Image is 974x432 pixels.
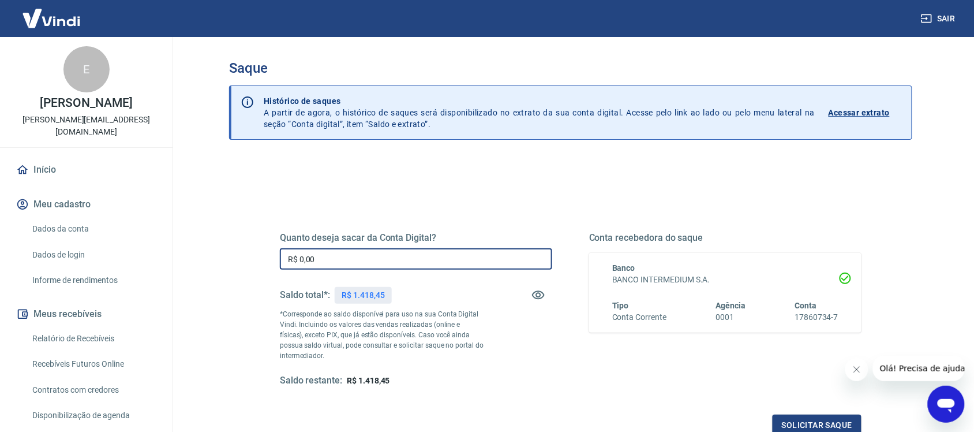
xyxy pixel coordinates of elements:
a: Recebíveis Futuros Online [28,352,159,376]
iframe: Fechar mensagem [845,358,868,381]
img: Vindi [14,1,89,36]
p: [PERSON_NAME][EMAIL_ADDRESS][DOMAIN_NAME] [9,114,163,138]
iframe: Botão para abrir a janela de mensagens [928,386,965,423]
button: Meu cadastro [14,192,159,217]
a: Acessar extrato [829,95,902,130]
button: Meus recebíveis [14,301,159,327]
p: R$ 1.418,45 [342,289,384,301]
span: R$ 1.418,45 [347,376,389,385]
a: Disponibilização de agenda [28,404,159,427]
h5: Quanto deseja sacar da Conta Digital? [280,232,552,244]
p: A partir de agora, o histórico de saques será disponibilizado no extrato da sua conta digital. Ac... [264,95,815,130]
p: Histórico de saques [264,95,815,107]
div: E [63,46,110,92]
a: Dados de login [28,243,159,267]
iframe: Mensagem da empresa [873,356,965,381]
h6: Conta Corrente [612,311,666,323]
h5: Conta recebedora do saque [589,232,861,244]
a: Início [14,157,159,183]
a: Contratos com credores [28,378,159,402]
a: Relatório de Recebíveis [28,327,159,351]
span: Agência [716,301,746,310]
span: Banco [612,263,635,273]
h6: 0001 [716,311,746,323]
h3: Saque [229,60,912,76]
h6: 17860734-7 [795,311,838,323]
a: Informe de rendimentos [28,269,159,292]
span: Olá! Precisa de ajuda? [7,8,97,17]
button: Sair [919,8,960,29]
h5: Saldo total*: [280,289,330,301]
a: Dados da conta [28,217,159,241]
h5: Saldo restante: [280,375,342,387]
h6: BANCO INTERMEDIUM S.A. [612,274,838,286]
p: Acessar extrato [829,107,890,118]
span: Conta [795,301,816,310]
span: Tipo [612,301,629,310]
p: *Corresponde ao saldo disponível para uso na sua Conta Digital Vindi. Incluindo os valores das ve... [280,309,484,361]
p: [PERSON_NAME] [40,97,132,109]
